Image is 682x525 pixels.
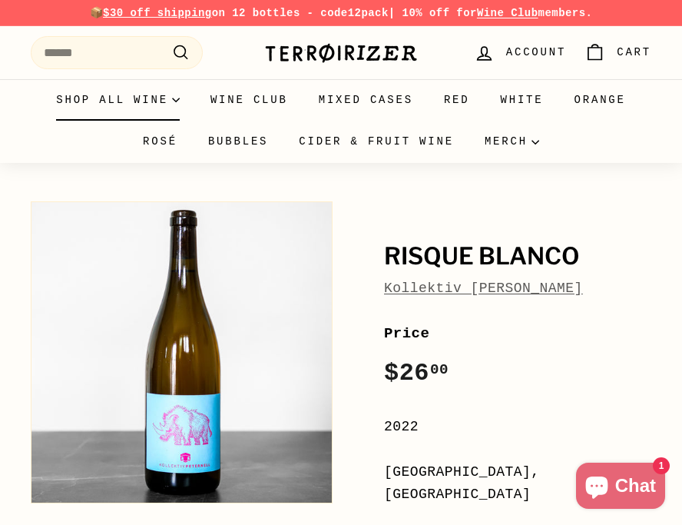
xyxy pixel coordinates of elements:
summary: Merch [469,121,555,162]
a: Cider & Fruit Wine [283,121,469,162]
p: 📦 on 12 bottles - code | 10% off for members. [31,5,651,22]
span: $26 [384,359,449,387]
a: Rosé [127,121,193,162]
a: Wine Club [477,7,538,19]
a: Red [429,79,485,121]
a: Cart [575,30,660,75]
a: White [485,79,559,121]
a: Bubbles [193,121,283,162]
label: Price [384,322,651,345]
strong: 12pack [348,7,389,19]
a: Orange [559,79,641,121]
div: [GEOGRAPHIC_DATA], [GEOGRAPHIC_DATA] [384,461,651,506]
summary: Shop all wine [41,79,195,121]
a: Wine Club [195,79,303,121]
span: $30 off shipping [103,7,212,19]
inbox-online-store-chat: Shopify online store chat [571,463,670,513]
a: Mixed Cases [303,79,429,121]
a: Account [465,30,575,75]
div: 2022 [384,416,651,438]
span: Cart [617,44,651,61]
a: Kollektiv [PERSON_NAME] [384,281,583,296]
span: Account [506,44,566,61]
sup: 00 [430,361,449,378]
h1: Risque Blanco [384,244,651,270]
